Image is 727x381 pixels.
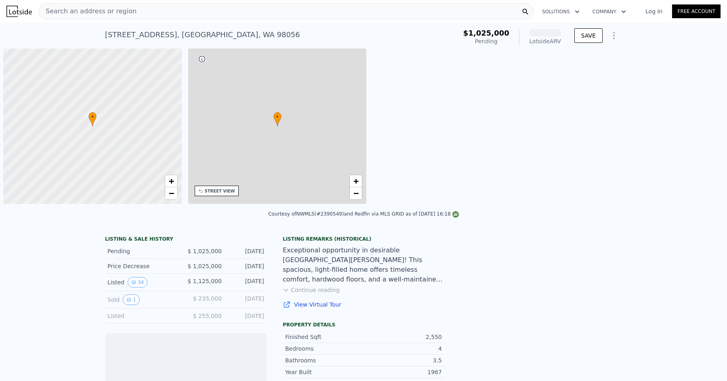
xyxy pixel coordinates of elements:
div: 1967 [363,368,442,376]
a: Zoom out [350,187,362,199]
a: View Virtual Tour [283,301,444,309]
div: [DATE] [228,312,264,320]
div: Bathrooms [285,356,363,364]
div: • [273,112,282,126]
span: − [353,188,359,198]
button: Solutions [536,4,586,19]
div: Listing Remarks (Historical) [283,236,444,242]
div: Year Built [285,368,363,376]
button: View historical data [128,277,147,288]
div: Exceptional opportunity in desirable [GEOGRAPHIC_DATA][PERSON_NAME]! This spacious, light-filled ... [283,246,444,284]
span: + [168,176,174,186]
div: • [88,112,97,126]
div: Pending [463,37,509,45]
a: Zoom in [350,175,362,187]
div: LISTING & SALE HISTORY [105,236,267,244]
div: Listed [107,312,179,320]
div: Lotside ARV [529,37,561,45]
div: 3.5 [363,356,442,364]
div: Courtesy of NWMLS (#2390549) and Redfin via MLS GRID as of [DATE] 16:18 [268,211,459,217]
div: Price Decrease [107,262,179,270]
a: Zoom in [165,175,177,187]
div: Listed [107,277,179,288]
img: Lotside [6,6,32,17]
span: + [353,176,359,186]
a: Log In [636,7,672,15]
button: SAVE [574,28,603,43]
div: [DATE] [228,262,264,270]
a: Zoom out [165,187,177,199]
div: Property details [283,322,444,328]
div: [DATE] [228,294,264,305]
span: − [168,188,174,198]
div: Finished Sqft [285,333,363,341]
div: 2,550 [363,333,442,341]
div: Pending [107,247,179,255]
span: • [273,113,282,121]
span: $ 235,000 [193,295,222,302]
button: Show Options [606,28,622,44]
div: [STREET_ADDRESS] , [GEOGRAPHIC_DATA] , WA 98056 [105,29,300,40]
button: Continue reading [283,286,340,294]
button: View historical data [123,294,140,305]
div: STREET VIEW [205,188,235,194]
a: Free Account [672,4,721,18]
div: 4 [363,345,442,353]
span: • [88,113,97,121]
button: Company [586,4,632,19]
span: $ 1,025,000 [187,248,222,254]
span: $ 1,025,000 [187,263,222,269]
img: NWMLS Logo [452,211,459,218]
div: [DATE] [228,277,264,288]
span: $ 255,000 [193,313,222,319]
div: Bedrooms [285,345,363,353]
span: $1,025,000 [463,29,509,37]
span: Search an address or region [39,6,137,16]
span: $ 1,125,000 [187,278,222,284]
div: [DATE] [228,247,264,255]
div: Sold [107,294,179,305]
